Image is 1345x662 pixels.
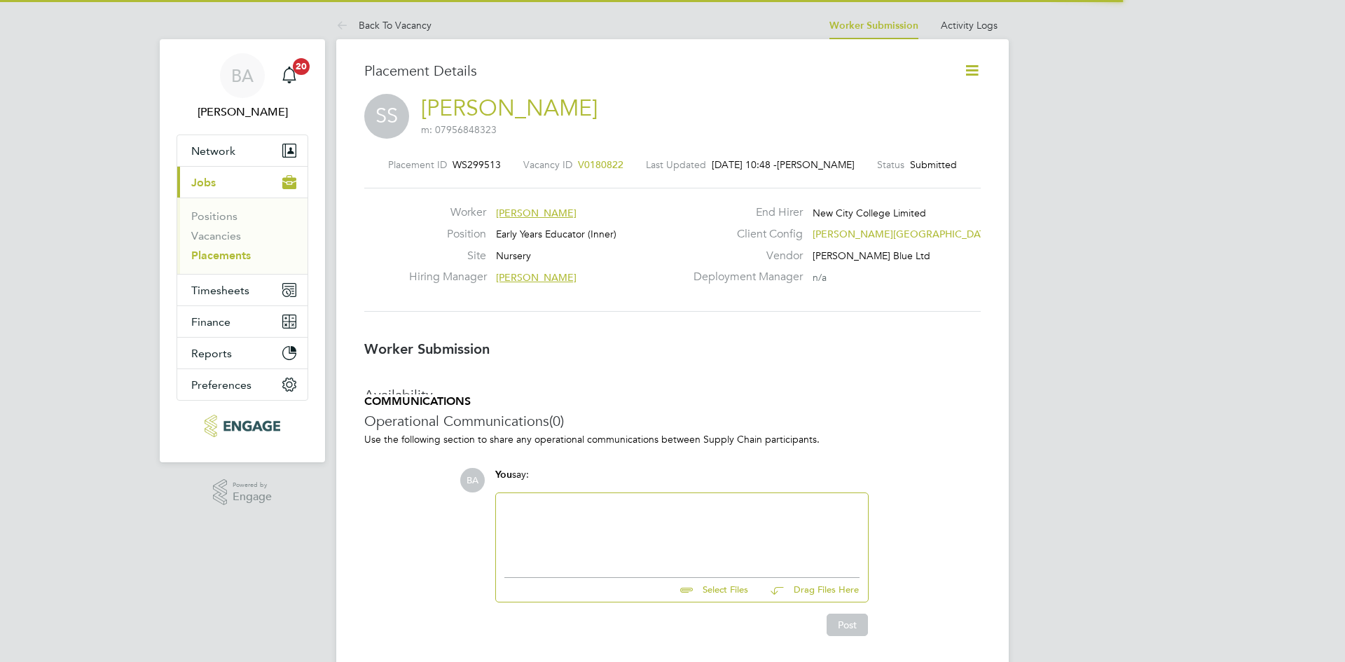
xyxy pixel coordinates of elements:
[336,19,432,32] a: Back To Vacancy
[177,135,308,166] button: Network
[160,39,325,462] nav: Main navigation
[685,227,803,242] label: Client Config
[364,386,981,404] h3: Availability
[233,479,272,491] span: Powered by
[495,469,512,481] span: You
[453,158,501,171] span: WS299513
[177,338,308,368] button: Reports
[409,227,486,242] label: Position
[578,158,623,171] span: V0180822
[421,95,598,122] a: [PERSON_NAME]
[777,158,855,171] span: [PERSON_NAME]
[275,53,303,98] a: 20
[177,306,308,337] button: Finance
[177,104,308,120] span: Ben Abraham
[191,229,241,242] a: Vacancies
[496,228,616,240] span: Early Years Educator (Inner)
[409,205,486,220] label: Worker
[177,275,308,305] button: Timesheets
[646,158,706,171] label: Last Updated
[813,207,926,219] span: New City College Limited
[191,209,237,223] a: Positions
[496,249,531,262] span: Nursery
[941,19,998,32] a: Activity Logs
[205,415,280,437] img: henry-blue-logo-retina.png
[685,270,803,284] label: Deployment Manager
[829,20,918,32] a: Worker Submission
[231,67,254,85] span: BA
[233,491,272,503] span: Engage
[191,315,230,329] span: Finance
[460,468,485,492] span: BA
[877,158,904,171] label: Status
[191,176,216,189] span: Jobs
[364,94,409,139] span: SS
[388,158,447,171] label: Placement ID
[364,340,490,357] b: Worker Submission
[685,249,803,263] label: Vendor
[712,158,777,171] span: [DATE] 10:48 -
[759,576,860,605] button: Drag Files Here
[523,158,572,171] label: Vacancy ID
[191,378,251,392] span: Preferences
[177,415,308,437] a: Go to home page
[191,347,232,360] span: Reports
[496,271,577,284] span: [PERSON_NAME]
[813,249,930,262] span: [PERSON_NAME] Blue Ltd
[177,369,308,400] button: Preferences
[549,412,564,430] span: (0)
[495,468,869,492] div: say:
[685,205,803,220] label: End Hirer
[191,144,235,158] span: Network
[191,249,251,262] a: Placements
[177,53,308,120] a: BA[PERSON_NAME]
[827,614,868,636] button: Post
[364,62,942,80] h3: Placement Details
[177,167,308,198] button: Jobs
[293,58,310,75] span: 20
[409,249,486,263] label: Site
[409,270,486,284] label: Hiring Manager
[191,284,249,297] span: Timesheets
[496,207,577,219] span: [PERSON_NAME]
[177,198,308,274] div: Jobs
[421,123,497,136] span: m: 07956848323
[364,394,981,409] h5: COMMUNICATIONS
[364,433,981,446] p: Use the following section to share any operational communications between Supply Chain participants.
[364,412,981,430] h3: Operational Communications
[813,228,994,240] span: [PERSON_NAME][GEOGRAPHIC_DATA]
[213,479,273,506] a: Powered byEngage
[813,271,827,284] span: n/a
[910,158,957,171] span: Submitted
